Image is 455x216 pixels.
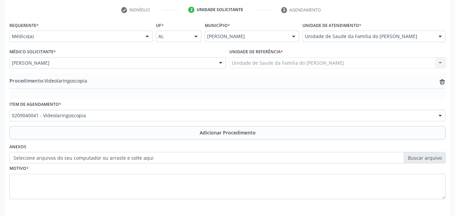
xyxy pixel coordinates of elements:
[188,7,194,13] div: 2
[9,20,39,31] label: Requerente
[200,129,256,136] span: Adicionar Procedimento
[9,99,61,110] label: Item de agendamento
[156,20,164,31] label: UF
[9,47,56,57] label: Médico Solicitante
[9,78,44,84] span: Procedimento:
[229,47,283,57] label: Unidade de referência
[12,60,212,66] span: [PERSON_NAME]
[9,77,87,84] span: Videolaringoscopia
[9,163,29,174] label: Motivo
[205,20,230,31] label: Município
[197,7,243,13] div: Unidade solicitante
[9,142,26,152] label: Anexos
[302,20,361,31] label: Unidade de atendimento
[305,33,432,40] span: Unidade de Saude da Familia do [PERSON_NAME]
[207,33,285,40] span: [PERSON_NAME]
[12,112,432,119] span: 0209040041 - Videolaringoscopia
[158,33,188,40] span: AL
[12,33,139,40] span: Médico(a)
[9,126,446,140] button: Adicionar Procedimento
